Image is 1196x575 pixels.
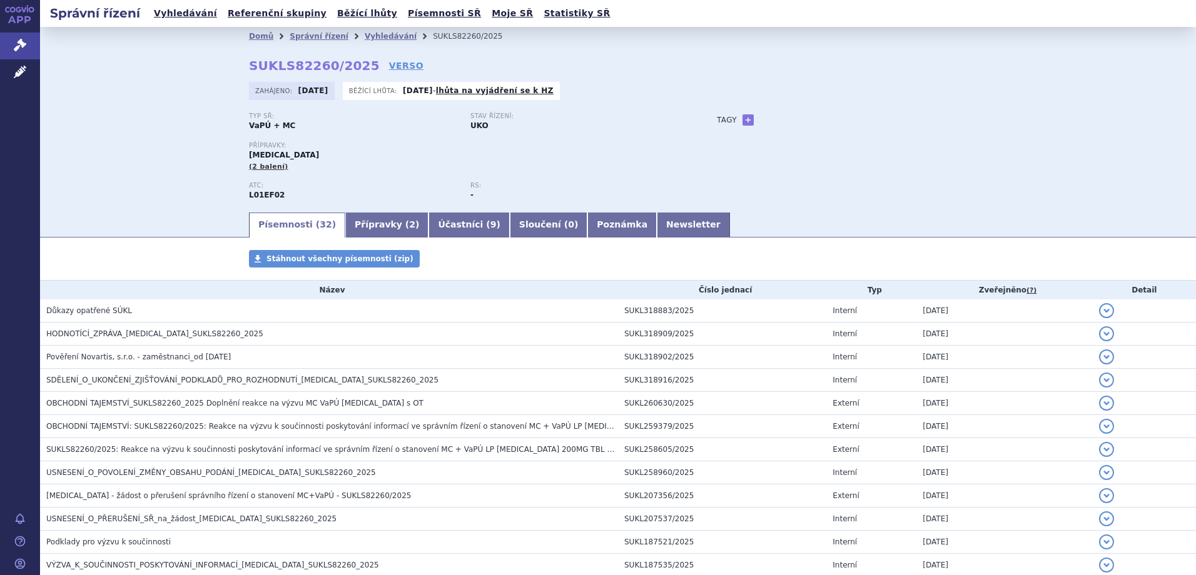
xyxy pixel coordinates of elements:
[916,322,1092,346] td: [DATE]
[150,5,221,22] a: Vyhledávání
[290,32,348,41] a: Správní řízení
[436,86,554,95] a: lhůta na vyjádření se k HZ
[1099,488,1114,503] button: detail
[428,212,509,237] a: Účastníci (9)
[540,5,614,22] a: Statistiky SŘ
[833,422,859,431] span: Externí
[249,142,692,149] p: Přípravky:
[46,537,171,546] span: Podklady pro výzvu k součinnosti
[1099,557,1114,572] button: detail
[833,514,857,523] span: Interní
[833,399,859,407] span: Externí
[618,322,826,346] td: SUKL318909/2025
[249,182,458,189] p: ATC:
[916,438,1092,461] td: [DATE]
[1026,286,1036,295] abbr: (?)
[409,219,415,229] span: 2
[249,32,273,41] a: Domů
[46,306,132,315] span: Důkazy opatřené SÚKL
[249,162,288,171] span: (2 balení)
[916,415,1092,438] td: [DATE]
[833,306,857,315] span: Interní
[249,112,458,120] p: Typ SŘ:
[916,369,1092,392] td: [DATE]
[568,219,574,229] span: 0
[916,346,1092,369] td: [DATE]
[46,491,411,500] span: Kisqali - žádost o přerušení správního řízení o stanovení MC+VaPÚ - SUKLS82260/2025
[333,5,401,22] a: Běžící lhůty
[266,254,413,263] span: Stáhnout všechny písemnosti (zip)
[1099,465,1114,480] button: detail
[618,415,826,438] td: SUKL259379/2025
[470,121,489,130] strong: UKO
[1099,396,1114,411] button: detail
[255,86,295,96] span: Zahájeno:
[916,507,1092,531] td: [DATE]
[916,299,1092,322] td: [DATE]
[1099,534,1114,549] button: detail
[403,86,554,96] p: -
[916,281,1092,299] th: Zveřejněno
[249,151,319,159] span: [MEDICAL_DATA]
[1099,349,1114,364] button: detail
[470,112,679,120] p: Stav řízení:
[365,32,417,41] a: Vyhledávání
[618,369,826,392] td: SUKL318916/2025
[46,561,379,569] span: VÝZVA_K_SOUČINNOSTI_POSKYTOVÁNÍ_INFORMACÍ_KISQALI_SUKLS82260_2025
[46,445,749,454] span: SUKLS82260/2025: Reakce na výzvu k součinnosti poskytování informací ve správním řízení o stanove...
[320,219,332,229] span: 32
[657,212,730,237] a: Newsletter
[618,484,826,507] td: SUKL207356/2025
[1099,326,1114,341] button: detail
[618,281,826,299] th: Číslo jednací
[618,346,826,369] td: SUKL318902/2025
[618,438,826,461] td: SUKL258605/2025
[833,376,857,384] span: Interní
[249,121,295,130] strong: VaPÚ + MC
[46,352,231,361] span: Pověření Novartis, s.r.o. - zaměstnanci_od 12.3.2025
[403,86,433,95] strong: [DATE]
[389,59,423,72] a: VERSO
[1093,281,1196,299] th: Detail
[833,329,857,338] span: Interní
[40,4,150,22] h2: Správní řízení
[249,250,420,267] a: Stáhnout všechny písemnosti (zip)
[349,86,400,96] span: Běžící lhůta:
[717,112,737,127] h3: Tagy
[404,5,485,22] a: Písemnosti SŘ
[916,392,1092,415] td: [DATE]
[224,5,330,22] a: Referenční skupiny
[249,212,345,237] a: Písemnosti (32)
[587,212,657,237] a: Poznámka
[345,212,428,237] a: Přípravky (2)
[46,468,376,477] span: USNESENÍ_O_POVOLENÍ_ZMĚNY_OBSAHU_PODÁNÍ_KISQALI_SUKLS82260_2025
[510,212,587,237] a: Sloučení (0)
[470,191,474,199] strong: -
[833,445,859,454] span: Externí
[46,376,438,384] span: SDĚLENÍ_O_UKONČENÍ_ZJIŠŤOVÁNÍ_PODKLADŮ_PRO_ROZHODNUTÍ_KISQALI_SUKLS82260_2025
[46,399,423,407] span: OBCHODNÍ TAJEMSTVÍ_SUKLS82260_2025 Doplnění reakce na výzvu MC VaPÚ Kisqali s OT
[1099,419,1114,434] button: detail
[470,182,679,189] p: RS:
[618,531,826,554] td: SUKL187521/2025
[916,484,1092,507] td: [DATE]
[618,507,826,531] td: SUKL207537/2025
[249,58,380,73] strong: SUKLS82260/2025
[46,514,337,523] span: USNESENÍ_O_PŘERUŠENÍ_SŘ_na_žádost_KISQALI_SUKLS82260_2025
[618,392,826,415] td: SUKL260630/2025
[833,537,857,546] span: Interní
[916,531,1092,554] td: [DATE]
[833,468,857,477] span: Interní
[1099,303,1114,318] button: detail
[833,491,859,500] span: Externí
[46,422,836,431] span: OBCHODNÍ TAJEMSTVÍ: SUKLS82260/2025: Reakce na výzvu k součinnosti poskytování informací ve správ...
[1099,442,1114,457] button: detail
[40,281,618,299] th: Název
[46,329,263,338] span: HODNOTÍCÍ_ZPRÁVA_KISQALI_SUKLS82260_2025
[618,299,826,322] td: SUKL318883/2025
[249,191,285,199] strong: RIBOCIKLIB
[826,281,916,299] th: Typ
[833,561,857,569] span: Interní
[488,5,537,22] a: Moje SŘ
[833,352,857,361] span: Interní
